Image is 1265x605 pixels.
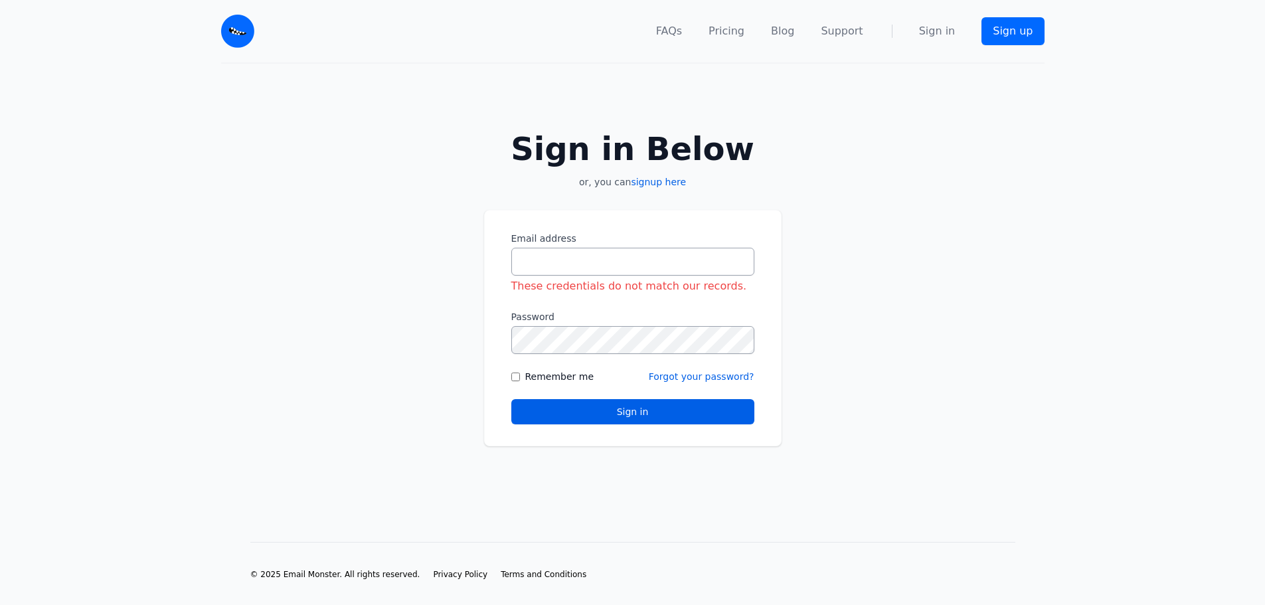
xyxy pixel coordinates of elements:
[484,133,782,165] h2: Sign in Below
[511,232,754,245] label: Email address
[484,175,782,189] p: or, you can
[525,370,594,383] label: Remember me
[709,23,744,39] a: Pricing
[433,569,487,580] a: Privacy Policy
[221,15,254,48] img: Email Monster
[511,399,754,424] button: Sign in
[981,17,1044,45] a: Sign up
[771,23,794,39] a: Blog
[433,570,487,579] span: Privacy Policy
[656,23,682,39] a: FAQs
[511,310,754,323] label: Password
[821,23,863,39] a: Support
[649,371,754,382] a: Forgot your password?
[501,569,586,580] a: Terms and Conditions
[501,570,586,579] span: Terms and Conditions
[631,177,686,187] a: signup here
[919,23,956,39] a: Sign in
[511,278,754,294] div: These credentials do not match our records.
[250,569,420,580] li: © 2025 Email Monster. All rights reserved.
